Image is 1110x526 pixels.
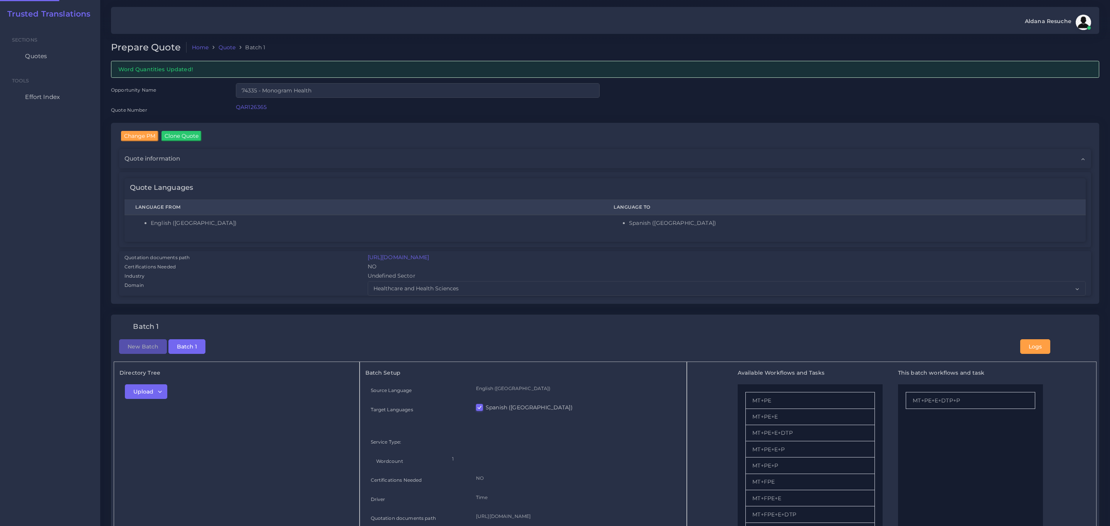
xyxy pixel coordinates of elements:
[371,387,412,394] label: Source Language
[219,44,236,51] a: Quote
[124,200,603,215] th: Language From
[371,515,436,521] label: Quotation documents path
[1020,339,1050,354] button: Logs
[25,93,60,101] span: Effort Index
[124,273,145,280] label: Industry
[906,392,1035,409] li: MT+PE+E+DTP+P
[738,370,883,376] h5: Available Workflows and Tasks
[6,89,94,105] a: Effort Index
[124,263,176,270] label: Certifications Needed
[476,493,676,501] p: Time
[25,52,47,60] span: Quotes
[1025,18,1071,24] span: Aldana Resuche
[111,87,156,93] label: Opportunity Name
[365,370,681,376] h5: Batch Setup
[161,131,202,141] input: Clone Quote
[745,457,875,474] li: MT+PE+P
[168,339,205,354] button: Batch 1
[1076,15,1091,30] img: avatar
[371,406,413,413] label: Target Languages
[486,404,573,411] label: Spanish ([GEOGRAPHIC_DATA])
[151,219,592,227] li: English ([GEOGRAPHIC_DATA])
[124,154,180,163] span: Quote information
[6,48,94,64] a: Quotes
[236,104,267,111] a: QAR126365
[629,219,1075,227] li: Spanish ([GEOGRAPHIC_DATA])
[111,107,147,113] label: Quote Number
[235,44,265,51] li: Batch 1
[133,323,159,331] h4: Batch 1
[121,131,158,141] input: Change PM
[119,149,1091,168] div: Quote information
[745,409,875,425] li: MT+PE+E
[192,44,209,51] a: Home
[125,384,167,399] button: Upload
[168,343,205,350] a: Batch 1
[1021,15,1094,30] a: Aldana Resucheavatar
[476,474,676,482] p: NO
[2,9,91,18] a: Trusted Translations
[371,477,422,483] label: Certifications Needed
[12,37,37,43] span: Sections
[368,254,429,261] a: [URL][DOMAIN_NAME]
[745,490,875,506] li: MT+FPE+E
[12,78,29,84] span: Tools
[119,370,354,376] h5: Directory Tree
[111,61,1099,77] div: Word Quantities Updated!
[452,455,670,463] p: 1
[476,384,676,392] p: English ([GEOGRAPHIC_DATA])
[745,392,875,409] li: MT+PE
[119,343,167,350] a: New Batch
[898,370,1043,376] h5: This batch workflows and task
[745,441,875,457] li: MT+PE+E+P
[130,184,193,192] h4: Quote Languages
[603,200,1086,215] th: Language To
[1029,343,1042,350] span: Logs
[362,263,1091,272] div: NO
[376,458,403,464] label: Wordcount
[119,339,167,354] button: New Batch
[371,439,402,445] label: Service Type:
[371,496,385,503] label: Driver
[124,254,190,261] label: Quotation documents path
[745,425,875,441] li: MT+PE+E+DTP
[745,506,875,523] li: MT+FPE+E+DTP
[476,512,676,520] p: [URL][DOMAIN_NAME]
[362,272,1091,281] div: Undefined Sector
[745,474,875,490] li: MT+FPE
[111,42,187,53] h2: Prepare Quote
[124,282,144,289] label: Domain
